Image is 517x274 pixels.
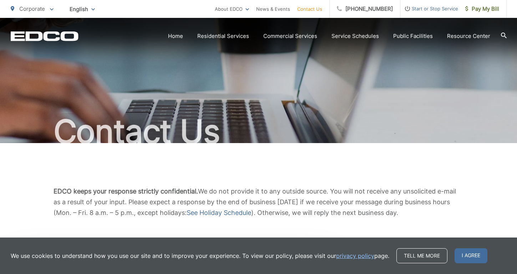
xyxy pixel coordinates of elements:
[215,5,249,13] a: About EDCO
[393,32,433,40] a: Public Facilities
[11,251,389,260] p: We use cookies to understand how you use our site and to improve your experience. To view our pol...
[297,5,322,13] a: Contact Us
[64,3,100,15] span: English
[11,31,78,41] a: EDCD logo. Return to the homepage.
[168,32,183,40] a: Home
[331,32,379,40] a: Service Schedules
[256,5,290,13] a: News & Events
[263,32,317,40] a: Commercial Services
[19,5,45,12] span: Corporate
[465,5,499,13] span: Pay My Bill
[396,248,447,263] a: Tell me more
[187,207,251,218] a: See Holiday Schedule
[54,186,464,218] p: We do not provide it to any outside source. You will not receive any unsolicited e-mail as a resu...
[197,32,249,40] a: Residential Services
[336,251,374,260] a: privacy policy
[447,32,490,40] a: Resource Center
[11,114,507,150] h1: Contact Us
[54,187,198,195] b: EDCO keeps your response strictly confidential.
[455,248,487,263] span: I agree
